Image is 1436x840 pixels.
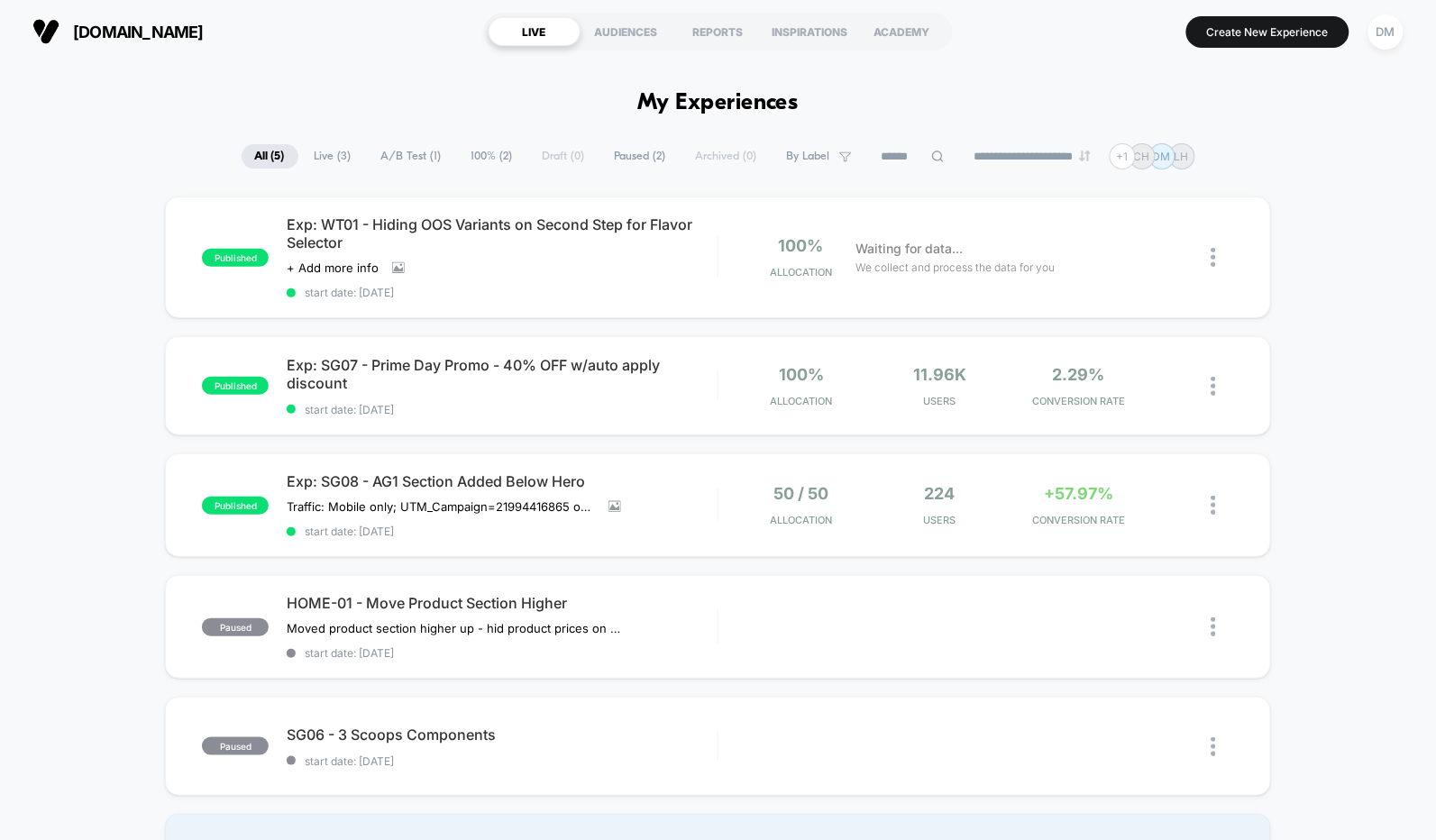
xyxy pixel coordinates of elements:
span: start date: [DATE] [287,754,718,768]
span: Paused ( 2 ) [601,144,680,169]
img: close [1212,737,1216,756]
span: published [202,377,269,395]
span: Exp: SG07 - Prime Day Promo - 40% OFF w/auto apply discount [287,356,718,392]
span: start date: [DATE] [287,403,718,416]
img: close [1212,377,1216,396]
span: 11.96k [913,365,966,384]
span: 50 / 50 [774,484,829,503]
span: 224 [925,484,956,503]
div: ACADEMY [856,17,948,46]
div: + 1 [1110,143,1136,169]
span: Exp: SG08 - AG1 Section Added Below Hero [287,472,718,490]
span: published [202,497,269,515]
span: Waiting for data... [856,239,964,259]
span: By Label [787,150,830,163]
img: close [1212,248,1216,267]
span: CONVERSION RATE [1014,514,1144,526]
span: All ( 5 ) [242,144,298,169]
span: We collect and process the data for you [856,259,1056,276]
p: DM [1153,150,1171,163]
img: close [1212,617,1216,636]
span: Users [875,514,1005,526]
p: LH [1175,150,1189,163]
span: start date: [DATE] [287,286,718,299]
img: end [1080,151,1091,161]
span: published [202,249,269,267]
span: Allocation [770,266,832,278]
div: LIVE [489,17,581,46]
span: start date: [DATE] [287,646,718,660]
span: 100% ( 2 ) [458,144,526,169]
span: 2.29% [1053,365,1105,384]
span: 100% [779,365,824,384]
span: start date: [DATE] [287,525,718,538]
p: CH [1134,150,1150,163]
span: Live ( 3 ) [301,144,365,169]
span: + Add more info [287,260,379,275]
span: Exp: WT01 - Hiding OOS Variants on Second Step for Flavor Selector [287,215,718,251]
span: Traffic: Mobile only; UTM_Campaign=21994416865 only [287,499,595,514]
img: close [1212,496,1216,515]
div: AUDIENCES [581,17,672,46]
img: Visually logo [32,18,59,45]
div: DM [1368,14,1404,50]
span: paused [202,737,269,755]
span: HOME-01 - Move Product Section Higher [287,594,718,612]
span: paused [202,618,269,636]
span: Moved product section higher up - hid product prices on cards [287,621,621,635]
span: +57.97% [1044,484,1113,503]
h1: My Experiences [637,90,799,116]
div: REPORTS [672,17,764,46]
span: Users [875,395,1005,407]
button: [DOMAIN_NAME] [27,17,209,46]
span: CONVERSION RATE [1014,395,1144,407]
span: Allocation [771,395,833,407]
button: Create New Experience [1186,16,1349,48]
span: A/B Test ( 1 ) [368,144,455,169]
div: INSPIRATIONS [764,17,856,46]
button: DM [1363,14,1409,50]
span: 100% [779,236,824,255]
span: SG06 - 3 Scoops Components [287,726,718,744]
span: [DOMAIN_NAME] [73,23,204,41]
span: Allocation [771,514,833,526]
